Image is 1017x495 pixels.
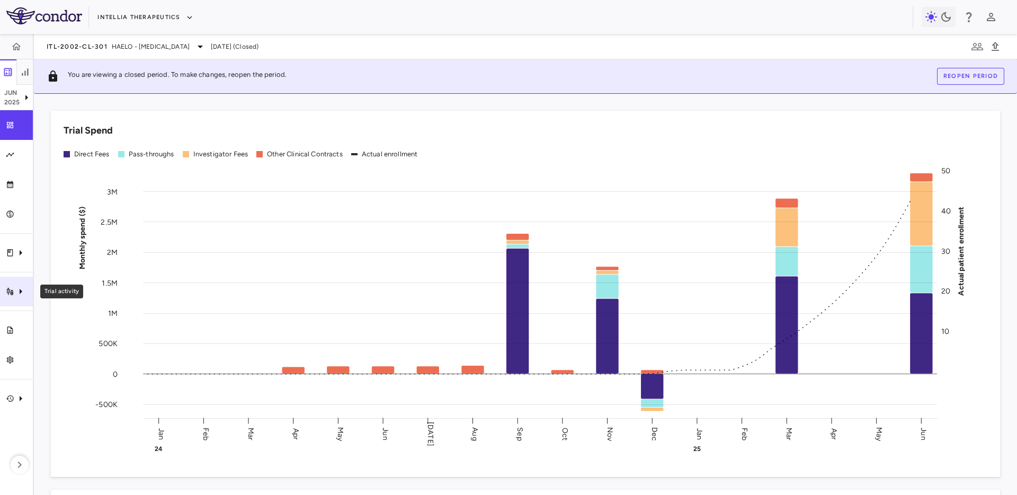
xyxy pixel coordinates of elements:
text: Oct [560,427,569,440]
p: Jun [4,88,20,98]
text: Sep [515,427,524,440]
tspan: 2.5M [101,217,118,226]
tspan: Actual patient enrollment [957,206,966,295]
text: Feb [201,427,210,440]
text: Mar [246,427,255,440]
p: 2025 [4,98,20,107]
tspan: 0 [113,369,118,378]
div: Investigator Fees [193,149,248,159]
tspan: 20 [941,287,950,296]
tspan: 3M [107,187,118,196]
tspan: 2M [107,248,118,257]
div: Actual enrollment [362,149,418,159]
button: Reopen period [937,68,1004,85]
text: Nov [605,427,614,441]
text: 24 [155,445,163,453]
span: HAELO - [MEDICAL_DATA] [112,42,190,51]
tspan: 50 [941,166,950,175]
h6: Trial Spend [64,123,113,138]
tspan: 500K [99,339,118,348]
text: Jun [381,428,390,440]
tspan: 30 [941,246,950,255]
p: You are viewing a closed period. To make changes, reopen the period. [68,70,287,83]
span: [DATE] (Closed) [211,42,258,51]
tspan: 1M [108,309,118,318]
tspan: -500K [95,400,118,409]
div: Pass-throughs [129,149,174,159]
text: May [336,427,345,441]
text: Apr [829,428,838,439]
tspan: 40 [941,206,951,215]
text: Feb [740,427,749,440]
text: Apr [291,428,300,439]
div: Other Clinical Contracts [267,149,343,159]
text: Aug [470,427,479,440]
button: Intellia Therapeutics [97,9,193,26]
img: logo-full-SnFGN8VE.png [6,7,82,24]
text: Jan [157,428,166,439]
tspan: Monthly spend ($) [78,206,87,269]
tspan: 10 [941,327,949,336]
text: Jan [695,428,704,439]
text: Dec [650,427,659,440]
text: Jun [919,428,928,440]
span: ITL-2002-CL-301 [47,42,108,51]
text: May [875,427,884,441]
text: Mar [784,427,793,440]
text: 25 [693,445,701,453]
text: [DATE] [426,422,435,446]
div: Direct Fees [74,149,110,159]
div: Trial activity [40,285,83,298]
tspan: 1.5M [102,278,118,287]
